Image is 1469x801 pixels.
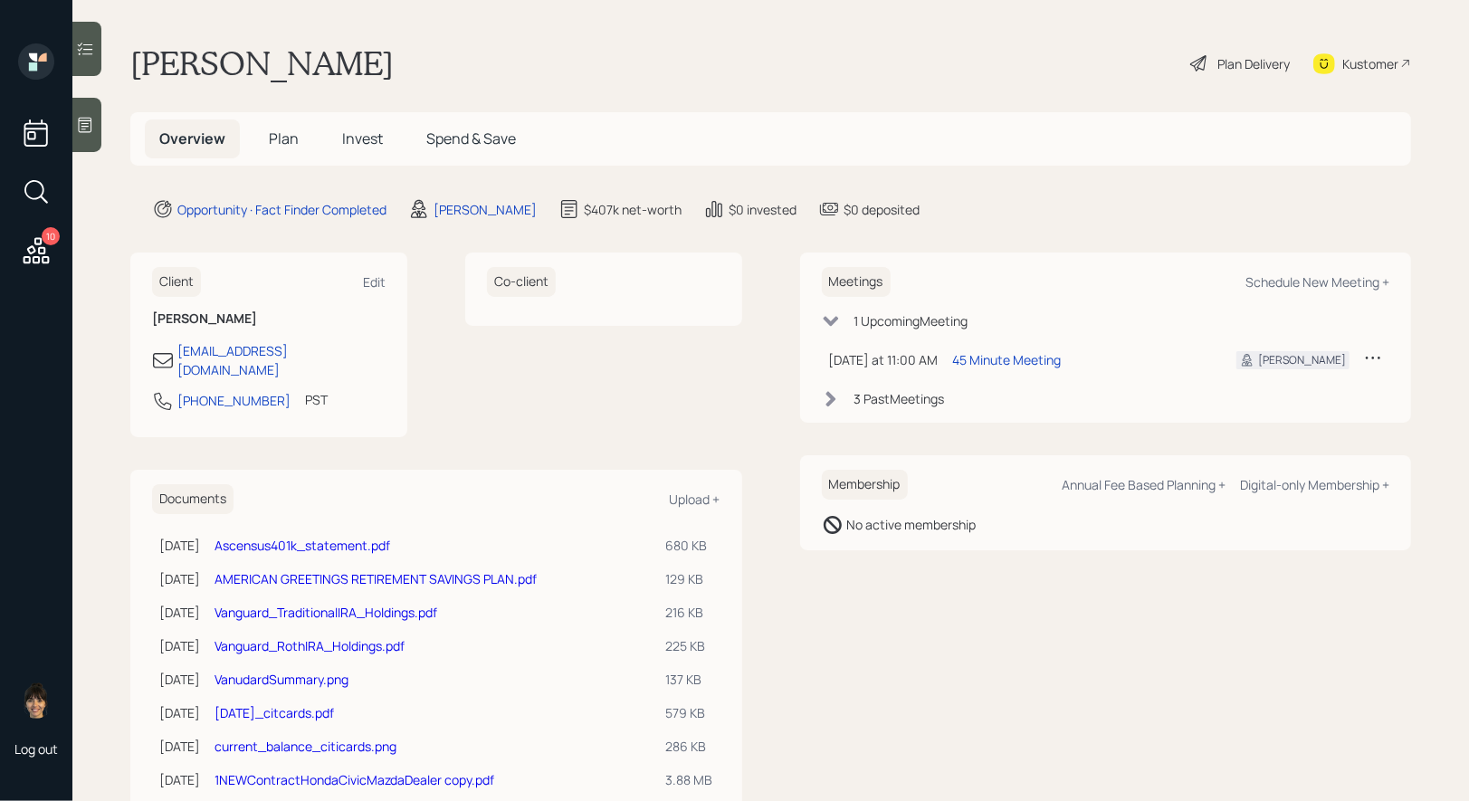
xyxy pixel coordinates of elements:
[215,704,334,721] a: [DATE]_citcards.pdf
[666,603,713,622] div: 216 KB
[152,267,201,297] h6: Client
[215,738,396,755] a: current_balance_citicards.png
[822,470,908,500] h6: Membership
[854,311,968,330] div: 1 Upcoming Meeting
[1245,273,1389,291] div: Schedule New Meeting +
[1217,54,1290,73] div: Plan Delivery
[953,350,1062,369] div: 45 Minute Meeting
[159,569,200,588] div: [DATE]
[487,267,556,297] h6: Co-client
[159,536,200,555] div: [DATE]
[666,636,713,655] div: 225 KB
[152,484,234,514] h6: Documents
[159,770,200,789] div: [DATE]
[215,671,348,688] a: VanudardSummary.png
[670,491,720,508] div: Upload +
[269,129,299,148] span: Plan
[847,515,977,534] div: No active membership
[1062,476,1226,493] div: Annual Fee Based Planning +
[426,129,516,148] span: Spend & Save
[363,273,386,291] div: Edit
[152,311,386,327] h6: [PERSON_NAME]
[1258,352,1346,368] div: [PERSON_NAME]
[215,771,494,788] a: 1NEWContractHondaCivicMazdaDealer copy.pdf
[159,670,200,689] div: [DATE]
[159,703,200,722] div: [DATE]
[1240,476,1389,493] div: Digital-only Membership +
[215,570,537,587] a: AMERICAN GREETINGS RETIREMENT SAVINGS PLAN.pdf
[822,267,891,297] h6: Meetings
[666,703,713,722] div: 579 KB
[177,200,386,219] div: Opportunity · Fact Finder Completed
[159,636,200,655] div: [DATE]
[305,390,328,409] div: PST
[342,129,383,148] span: Invest
[130,43,394,83] h1: [PERSON_NAME]
[844,200,920,219] div: $0 deposited
[215,637,405,654] a: Vanguard_RothIRA_Holdings.pdf
[159,603,200,622] div: [DATE]
[177,391,291,410] div: [PHONE_NUMBER]
[729,200,797,219] div: $0 invested
[215,604,437,621] a: Vanguard_TraditionalIRA_Holdings.pdf
[42,227,60,245] div: 10
[434,200,537,219] div: [PERSON_NAME]
[1342,54,1398,73] div: Kustomer
[18,682,54,719] img: treva-nostdahl-headshot.png
[584,200,682,219] div: $407k net-worth
[177,341,386,379] div: [EMAIL_ADDRESS][DOMAIN_NAME]
[666,737,713,756] div: 286 KB
[666,770,713,789] div: 3.88 MB
[14,740,58,758] div: Log out
[159,129,225,148] span: Overview
[666,536,713,555] div: 680 KB
[829,350,939,369] div: [DATE] at 11:00 AM
[159,737,200,756] div: [DATE]
[854,389,945,408] div: 3 Past Meeting s
[666,569,713,588] div: 129 KB
[215,537,390,554] a: Ascensus401k_statement.pdf
[666,670,713,689] div: 137 KB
